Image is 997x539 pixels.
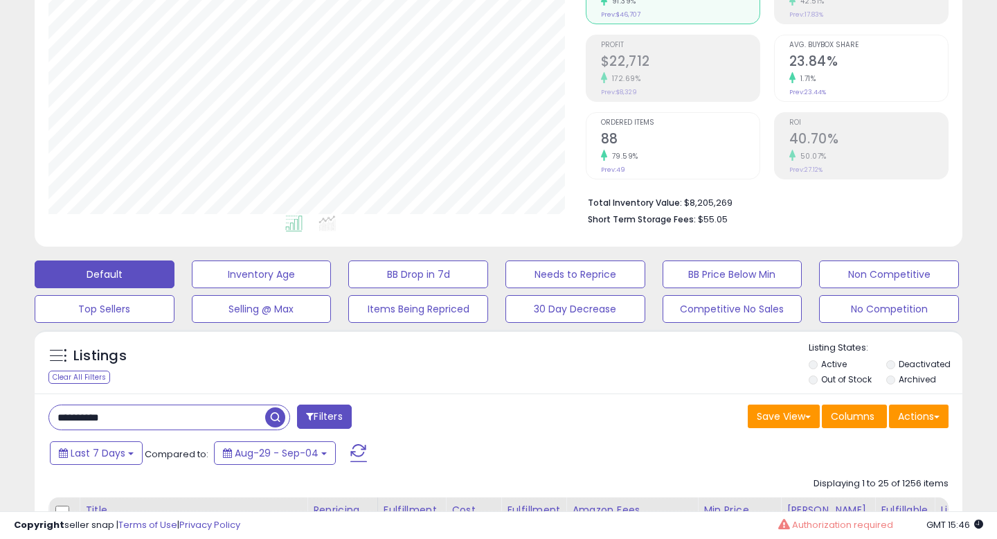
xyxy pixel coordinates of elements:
[789,10,823,19] small: Prev: 17.83%
[192,260,332,288] button: Inventory Age
[607,73,641,84] small: 172.69%
[601,10,640,19] small: Prev: $46,707
[821,373,872,385] label: Out of Stock
[663,260,802,288] button: BB Price Below Min
[822,405,887,428] button: Columns
[348,260,488,288] button: BB Drop in 7d
[601,88,637,96] small: Prev: $8,329
[588,193,938,210] li: $8,205,269
[789,88,826,96] small: Prev: 23.44%
[14,518,64,531] strong: Copyright
[899,358,951,370] label: Deactivated
[819,260,959,288] button: Non Competitive
[926,518,983,531] span: 2025-09-12 15:46 GMT
[588,197,682,209] b: Total Inventory Value:
[789,131,948,150] h2: 40.70%
[796,151,827,161] small: 50.07%
[789,166,823,174] small: Prev: 27.12%
[814,477,949,491] div: Displaying 1 to 25 of 1256 items
[601,53,760,72] h2: $22,712
[145,448,208,461] span: Compared to:
[214,441,336,465] button: Aug-29 - Sep-04
[899,373,936,385] label: Archived
[601,131,760,150] h2: 88
[819,295,959,323] button: No Competition
[35,295,174,323] button: Top Sellers
[35,260,174,288] button: Default
[50,441,143,465] button: Last 7 Days
[831,409,874,423] span: Columns
[601,42,760,49] span: Profit
[663,295,802,323] button: Competitive No Sales
[789,119,948,127] span: ROI
[889,405,949,428] button: Actions
[192,295,332,323] button: Selling @ Max
[48,371,110,384] div: Clear All Filters
[118,518,177,531] a: Terms of Use
[601,166,625,174] small: Prev: 49
[601,119,760,127] span: Ordered Items
[789,42,948,49] span: Avg. Buybox Share
[73,346,127,366] h5: Listings
[821,358,847,370] label: Active
[179,518,240,531] a: Privacy Policy
[698,213,728,226] span: $55.05
[14,519,240,532] div: seller snap | |
[796,73,816,84] small: 1.71%
[607,151,638,161] small: 79.59%
[348,295,488,323] button: Items Being Repriced
[809,342,963,355] p: Listing States:
[588,213,696,225] b: Short Term Storage Fees:
[748,405,820,428] button: Save View
[505,260,645,288] button: Needs to Reprice
[505,295,645,323] button: 30 Day Decrease
[297,405,351,429] button: Filters
[789,53,948,72] h2: 23.84%
[71,446,125,460] span: Last 7 Days
[792,518,893,531] span: Authorization required
[235,446,318,460] span: Aug-29 - Sep-04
